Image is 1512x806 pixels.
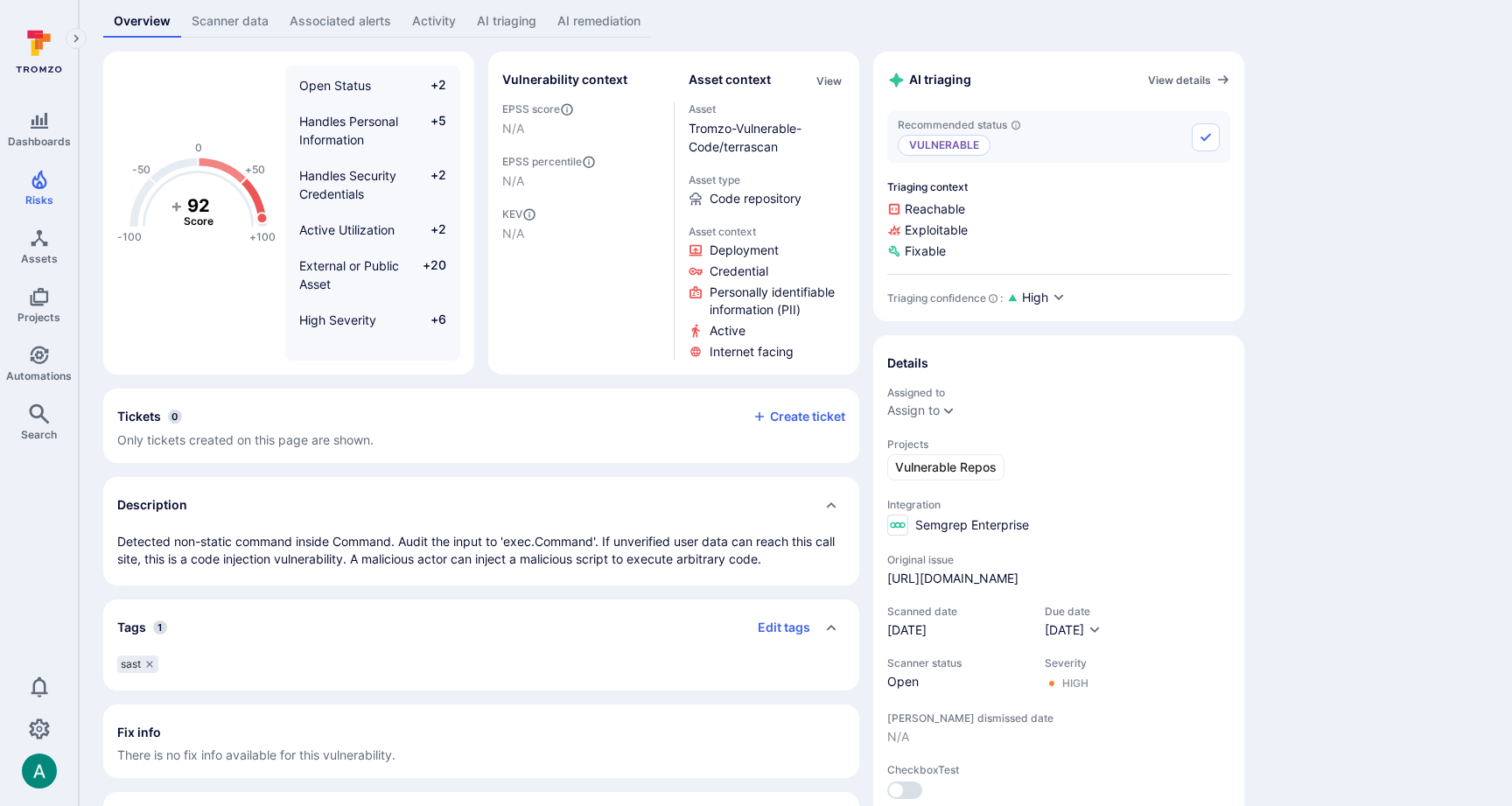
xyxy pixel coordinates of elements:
span: Handles Personal Information [299,114,398,147]
span: Click to view evidence [710,284,846,319]
span: Dashboards [8,135,71,148]
i: Expand navigation menu [70,32,82,46]
span: Original issue [887,553,1230,566]
span: +2 [413,76,446,95]
span: Assigned to [887,386,1230,399]
h2: AI triaging [887,71,971,89]
span: Click to view evidence [710,263,768,280]
span: Automations [6,369,72,382]
span: There is no fix info available for this vulnerability. [117,746,845,764]
div: Collapse description [103,477,859,533]
span: EPSS percentile [502,155,660,169]
span: Exploitable [887,221,1230,239]
a: Overview [103,5,181,38]
span: Code repository [710,190,801,207]
span: N/A [502,225,660,242]
div: Arjan Dehar [22,753,57,788]
button: Expand dropdown [941,403,955,417]
button: High [1022,289,1066,307]
span: +2 [413,166,446,203]
span: +20 [413,256,446,293]
span: N/A [502,120,660,137]
text: +100 [249,230,276,243]
div: Triaging confidence : [887,291,1003,305]
text: 0 [195,141,202,154]
img: ACg8ocLSa5mPYBaXNx3eFu_EmspyJX0laNWN7cXOFirfQ7srZveEpg=s96-c [22,753,57,788]
button: Edit tags [744,613,810,641]
h2: Fix info [117,724,161,741]
span: High Severity [299,312,376,327]
span: +6 [413,311,446,329]
span: Projects [887,438,1230,451]
span: +2 [413,221,446,239]
div: Click to view all asset context details [813,71,845,89]
div: Collapse [103,389,859,463]
span: CheckboxTest [887,763,1230,776]
a: Activity [402,5,466,38]
span: [PERSON_NAME] dismissed date [887,711,1230,725]
a: View details [1148,73,1230,87]
span: High Severity [299,348,376,363]
span: Click to view evidence [710,242,779,259]
span: 0 [168,410,182,424]
a: AI remediation [547,5,651,38]
span: Semgrep Enterprise [915,516,1029,534]
span: [DATE] [887,621,1027,639]
text: -50 [132,163,150,176]
span: Open [887,673,1027,690]
button: Assign to [887,403,940,417]
h2: Description [117,496,187,514]
p: Detected non-static command inside Command. Audit the input to 'exec.Command'. If unverified user... [117,533,845,568]
span: Handles Security Credentials [299,168,396,201]
span: Click to view evidence [710,343,794,361]
span: Severity [1045,656,1088,669]
div: High [1062,676,1088,690]
h2: Tickets [117,408,161,425]
span: Click to view evidence [710,322,745,340]
span: Scanned date [887,605,1027,618]
span: Risks [25,193,53,207]
text: +50 [245,163,265,176]
span: +5 [413,347,446,365]
g: The vulnerability score is based on the parameters defined in the settings [164,194,234,228]
button: [DATE] [1045,621,1102,639]
span: Asset type [689,173,846,186]
span: External or Public Asset [299,258,399,291]
span: N/A [887,728,1230,746]
span: Triaging context [887,180,1230,193]
span: 1 [153,620,167,634]
span: Active Utilization [299,222,395,237]
span: Projects [17,311,60,324]
span: Scanner status [887,656,1027,669]
p: Vulnerable [898,135,990,156]
span: Assets [21,252,58,265]
a: Tromzo-Vulnerable-Code/terrascan [689,121,801,154]
a: [URL][DOMAIN_NAME] [887,570,1018,587]
span: Due date [1045,605,1102,618]
a: Vulnerable Repos [887,454,1004,480]
a: Scanner data [181,5,279,38]
tspan: 92 [187,194,210,215]
section: fix info card [103,704,859,778]
button: View [813,74,845,88]
span: High [1022,289,1048,306]
h2: Details [887,354,928,372]
span: Asset [689,102,846,116]
span: Asset context [689,225,846,238]
section: tickets card [103,389,859,463]
text: -100 [117,230,142,243]
span: sast [121,657,141,671]
button: Accept recommended status [1192,123,1220,151]
span: Only tickets created on this page are shown. [117,432,374,447]
div: Due date field [1045,605,1102,639]
text: Score [184,214,213,228]
button: Expand navigation menu [66,28,87,49]
div: Collapse tags [103,599,859,655]
span: +5 [413,112,446,149]
h2: Vulnerability context [502,71,627,88]
a: AI triaging [466,5,547,38]
div: sast [117,655,158,673]
span: KEV [502,207,660,221]
span: Open Status [299,78,371,93]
